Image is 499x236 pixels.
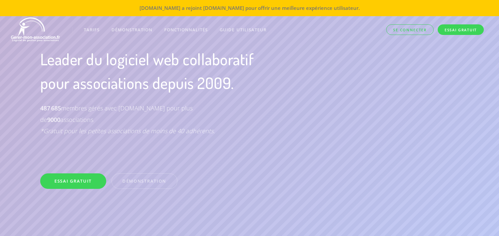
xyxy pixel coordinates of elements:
em: *Gratuit pour les petites associations de moins de 40 adhérents. [40,127,215,135]
a: DÉMONSTRATION [111,173,177,189]
strong: 487 685 [40,104,61,112]
strong: 9000 [47,116,60,124]
a: Essai gratuit [438,24,484,35]
a: TARIFS [78,20,106,39]
h1: Leader du logiciel web collaboratif pour associations depuis 2009. [40,47,280,95]
a: FONCTIONNALITÉS [158,20,214,39]
p: membres gérés avec [DOMAIN_NAME] pour plus de associations [40,103,233,136]
strong: [DOMAIN_NAME] a rejoint [DOMAIN_NAME] pour offrir une meilleure expérience utilisateur. [140,5,360,11]
a: Guide utilisateur [214,20,272,39]
a: Se connecter [386,24,433,35]
img: logo [10,16,62,43]
a: DÉMONSTRATION [106,20,158,39]
a: ESSAI GRATUIT [40,173,106,189]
